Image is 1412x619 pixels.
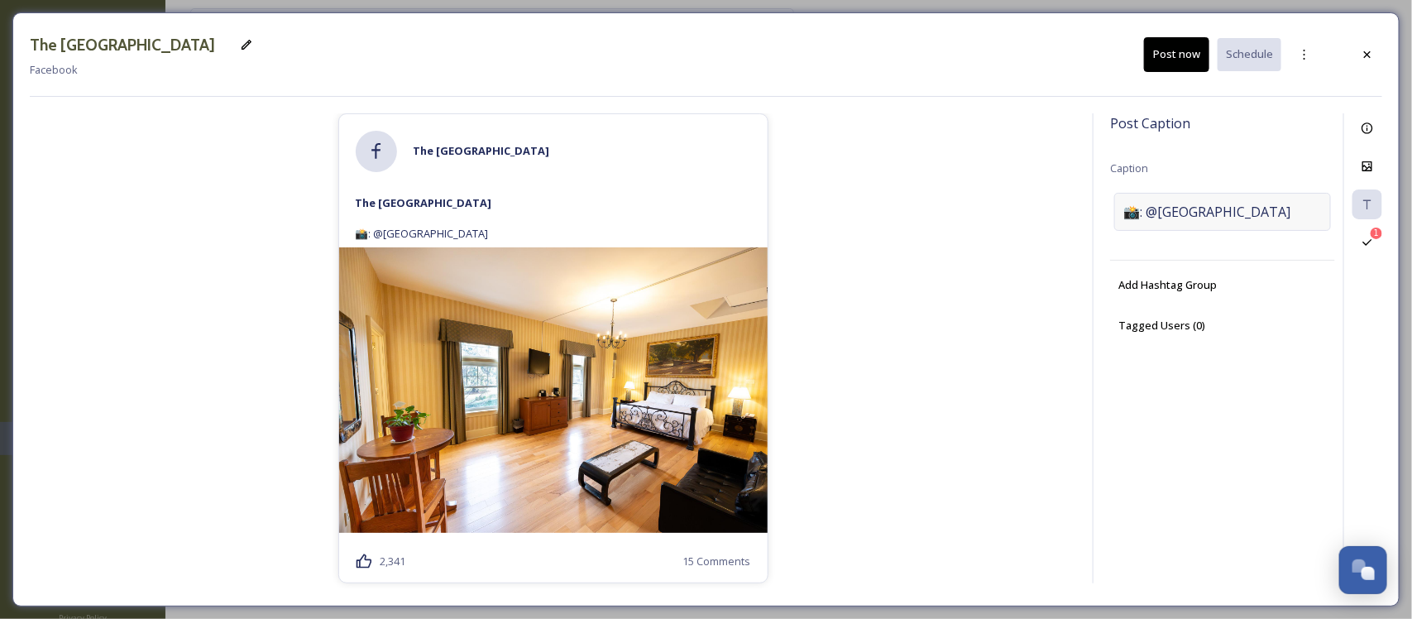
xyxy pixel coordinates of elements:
[356,226,489,241] span: 📸: @[GEOGRAPHIC_DATA]
[381,554,406,569] span: 2,341
[414,143,550,158] strong: The [GEOGRAPHIC_DATA]
[1218,38,1281,70] button: Schedule
[339,247,768,533] img: 33a2de60-486a-87e6-3f4a-00436995d197.jpg
[1118,277,1217,293] span: Add Hashtag Group
[1371,228,1382,239] div: 1
[30,62,78,77] span: Facebook
[1110,161,1148,175] span: Caption
[1123,202,1290,222] span: 📸: @[GEOGRAPHIC_DATA]
[683,554,751,569] span: 15 Comments
[356,195,492,210] strong: The [GEOGRAPHIC_DATA]
[1110,113,1190,133] span: Post Caption
[1339,546,1387,594] button: Open Chat
[1144,37,1209,71] button: Post now
[1118,318,1205,333] span: Tagged Users ( 0 )
[30,33,215,57] h3: The [GEOGRAPHIC_DATA]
